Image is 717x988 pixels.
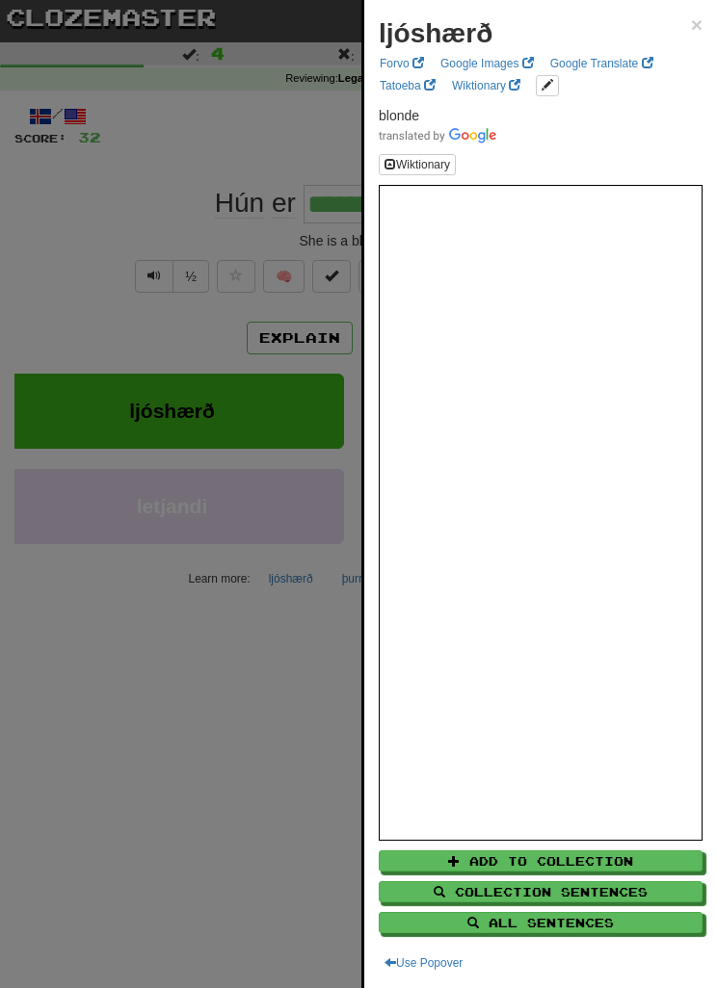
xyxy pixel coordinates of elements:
[379,128,496,143] img: Color short
[374,75,441,96] a: Tatoeba
[536,75,559,96] button: edit links
[691,13,703,36] span: ×
[379,18,492,48] strong: ljóshærð
[379,154,456,175] button: Wiktionary
[446,75,526,96] a: Wiktionary
[435,53,540,74] a: Google Images
[544,53,659,74] a: Google Translate
[691,14,703,35] button: Close
[379,912,703,933] button: All Sentences
[379,952,468,974] button: Use Popover
[374,53,430,74] a: Forvo
[379,850,703,871] button: Add to Collection
[379,881,703,902] button: Collection Sentences
[379,108,419,123] span: blonde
